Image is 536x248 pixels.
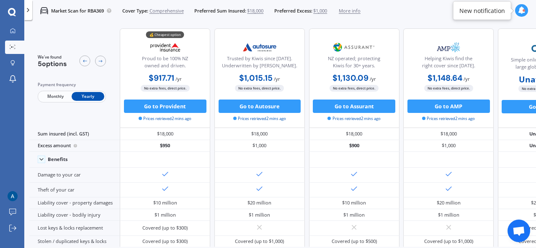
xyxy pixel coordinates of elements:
span: No extra fees, direct price. [141,85,190,91]
b: $1,148.64 [428,73,462,83]
div: $18,000 [309,128,399,140]
div: Damage to your car [29,168,120,182]
div: Liability cover - bodily injury [29,209,120,221]
div: $18,000 [403,128,494,140]
button: Go to AMP [407,100,490,113]
span: No extra fees, direct price. [424,85,473,91]
div: Covered (up to $500) [332,238,377,245]
div: $10 million [342,199,366,206]
div: Covered (up to $300) [142,225,188,231]
div: $18,000 [120,128,210,140]
span: Prices retrieved 2 mins ago [139,116,191,122]
div: Covered (up to $1,000) [424,238,473,245]
b: $1,130.09 [332,73,368,83]
div: $10 million [153,199,177,206]
div: New notification [459,6,505,15]
b: $917.71 [149,73,174,83]
div: Proud to be 100% NZ owned and driven. [126,55,204,72]
span: Yearly [72,92,104,101]
div: $20 million [437,199,461,206]
div: Excess amount [29,140,120,152]
span: Prices retrieved 2 mins ago [327,116,380,122]
span: / yr [274,76,280,82]
a: Open chat [508,220,530,242]
div: 💰 Cheapest option [146,31,184,38]
span: Prices retrieved 2 mins ago [422,116,475,122]
div: Stolen / duplicated keys & locks [29,236,120,248]
img: Provident.png [143,39,188,56]
span: / yr [464,76,470,82]
span: Comprehensive [149,8,184,14]
div: Lost keys & locks replacement [29,221,120,235]
p: Market Scan for RBA369 [51,8,104,14]
div: Sum insured (incl. GST) [29,128,120,140]
div: Covered (up to $1,000) [235,238,284,245]
span: No extra fees, direct price. [235,85,284,91]
div: $1,000 [214,140,305,152]
img: car.f15378c7a67c060ca3f3.svg [40,7,48,15]
div: $1 million [343,212,365,218]
span: Monthly [39,92,72,101]
span: We've found [38,54,67,60]
button: Go to Provident [124,100,206,113]
span: No extra fees, direct price. [330,85,379,91]
span: $1,000 [313,8,327,14]
span: $18,000 [247,8,263,14]
div: $1,000 [403,140,494,152]
img: Assurant.png [332,39,376,56]
span: / yr [370,76,376,82]
img: AMP.webp [426,39,471,56]
b: $1,015.15 [239,73,273,83]
div: $1 million [438,212,459,218]
div: $900 [309,140,399,152]
span: Preferred Excess: [274,8,312,14]
div: NZ operated; protecting Kiwis for 30+ years. [314,55,393,72]
div: Helping Kiwis find the right cover since [DATE]. [409,55,488,72]
img: ACg8ocK8X02YcY6FeZWcz136MYdcTjiZGXz03pRZbCseOwaxK4xtaw=s96-c [8,191,18,201]
img: Autosure.webp [237,39,282,56]
div: Covered (up to $300) [142,238,188,245]
span: Preferred Sum Insured: [194,8,246,14]
div: Trusted by Kiwis since [DATE]. Underwritten by [PERSON_NAME]. [220,55,299,72]
button: Go to Autosure [219,100,301,113]
div: $20 million [247,199,271,206]
div: $1 million [249,212,270,218]
span: More info [339,8,361,14]
div: Liability cover - property damages [29,197,120,209]
button: Go to Assurant [313,100,395,113]
span: Prices retrieved 2 mins ago [233,116,286,122]
span: / yr [175,76,182,82]
div: $1 million [155,212,176,218]
span: 5 options [38,59,67,68]
div: $950 [120,140,210,152]
div: $18,000 [214,128,305,140]
div: Benefits [48,156,68,162]
span: Cover Type: [122,8,148,14]
div: Payment frequency [38,82,106,88]
div: Theft of your car [29,183,120,197]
